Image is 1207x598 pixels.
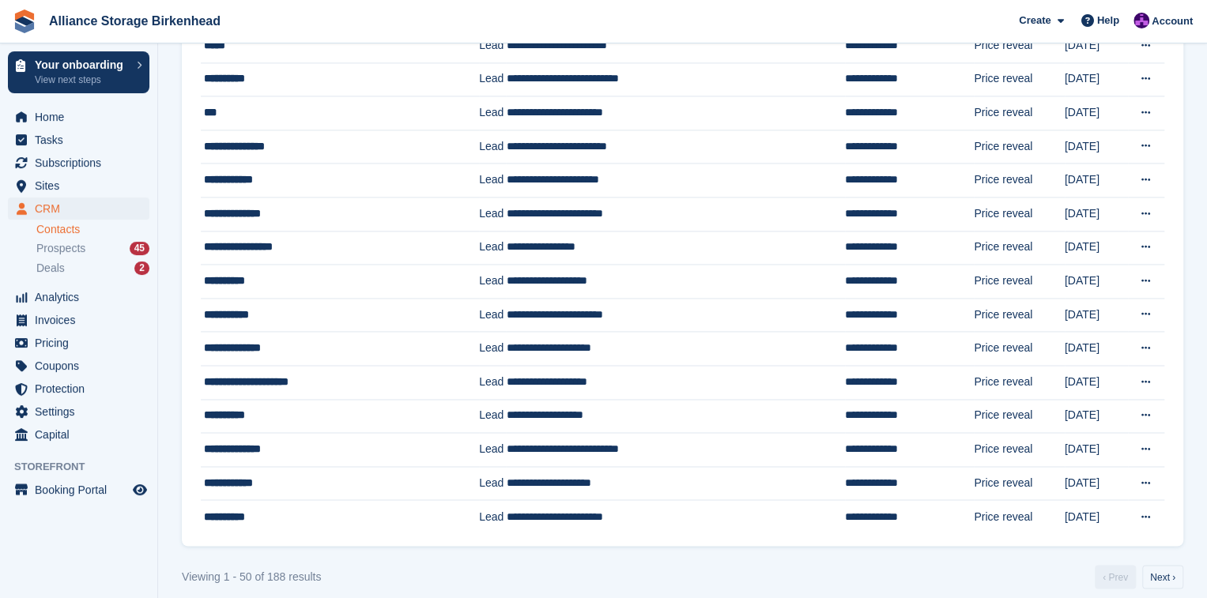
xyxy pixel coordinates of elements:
span: Deals [36,261,65,276]
a: Deals 2 [36,260,149,276]
img: stora-icon-8386f47178a22dfd0bd8f6a31ec36ba5ce8667c1dd55bd0f319d3a0aa187defe.svg [13,9,36,33]
td: Lead [479,28,506,62]
span: Protection [35,378,130,400]
td: Lead [479,164,506,197]
td: [DATE] [1065,399,1128,433]
span: Tasks [35,129,130,151]
span: Prospects [36,241,85,256]
td: Price reveal [974,365,1065,399]
span: Analytics [35,286,130,308]
td: Price reveal [974,500,1065,533]
a: menu [8,286,149,308]
td: Price reveal [974,62,1065,96]
a: Prospects 45 [36,240,149,257]
a: Next [1142,565,1183,589]
a: Previous [1095,565,1136,589]
td: Lead [479,130,506,164]
span: Storefront [14,459,157,475]
td: [DATE] [1065,466,1128,500]
td: Price reveal [974,197,1065,231]
span: Settings [35,401,130,423]
td: Lead [479,62,506,96]
span: Sites [35,175,130,197]
a: menu [8,423,149,446]
td: Lead [479,298,506,332]
div: 2 [134,261,149,275]
span: Booking Portal [35,479,130,501]
a: menu [8,479,149,501]
td: [DATE] [1065,265,1128,299]
td: [DATE] [1065,28,1128,62]
td: [DATE] [1065,365,1128,399]
p: Your onboarding [35,59,129,70]
a: menu [8,197,149,220]
span: Invoices [35,309,130,331]
nav: Pages [1092,565,1186,589]
a: Contacts [36,222,149,237]
td: [DATE] [1065,130,1128,164]
td: [DATE] [1065,298,1128,332]
td: Price reveal [974,298,1065,332]
a: menu [8,152,149,174]
td: [DATE] [1065,433,1128,467]
a: menu [8,129,149,151]
span: Account [1152,13,1193,29]
td: Lead [479,265,506,299]
span: Create [1019,13,1050,28]
a: menu [8,309,149,331]
td: Lead [479,96,506,130]
td: [DATE] [1065,500,1128,533]
td: Lead [479,197,506,231]
td: Price reveal [974,466,1065,500]
td: Price reveal [974,28,1065,62]
div: Viewing 1 - 50 of 188 results [182,568,321,585]
a: menu [8,106,149,128]
td: [DATE] [1065,164,1128,197]
td: Price reveal [974,399,1065,433]
td: Price reveal [974,433,1065,467]
td: Price reveal [974,130,1065,164]
a: Your onboarding View next steps [8,51,149,93]
td: [DATE] [1065,96,1128,130]
span: Help [1097,13,1119,28]
td: Lead [479,433,506,467]
td: Lead [479,231,506,265]
a: Alliance Storage Birkenhead [43,8,227,34]
td: Lead [479,399,506,433]
td: Lead [479,500,506,533]
td: Price reveal [974,332,1065,366]
td: [DATE] [1065,231,1128,265]
a: menu [8,401,149,423]
td: Lead [479,365,506,399]
span: Subscriptions [35,152,130,174]
a: menu [8,332,149,354]
p: View next steps [35,73,129,87]
a: menu [8,355,149,377]
img: Romilly Norton [1133,13,1149,28]
a: menu [8,378,149,400]
span: Capital [35,423,130,446]
span: Pricing [35,332,130,354]
td: Price reveal [974,96,1065,130]
td: [DATE] [1065,197,1128,231]
td: [DATE] [1065,62,1128,96]
span: Home [35,106,130,128]
td: Price reveal [974,265,1065,299]
td: Price reveal [974,231,1065,265]
span: Coupons [35,355,130,377]
td: [DATE] [1065,332,1128,366]
td: Lead [479,332,506,366]
a: menu [8,175,149,197]
td: Price reveal [974,164,1065,197]
td: Lead [479,466,506,500]
div: 45 [130,242,149,255]
span: CRM [35,197,130,220]
a: Preview store [130,480,149,499]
